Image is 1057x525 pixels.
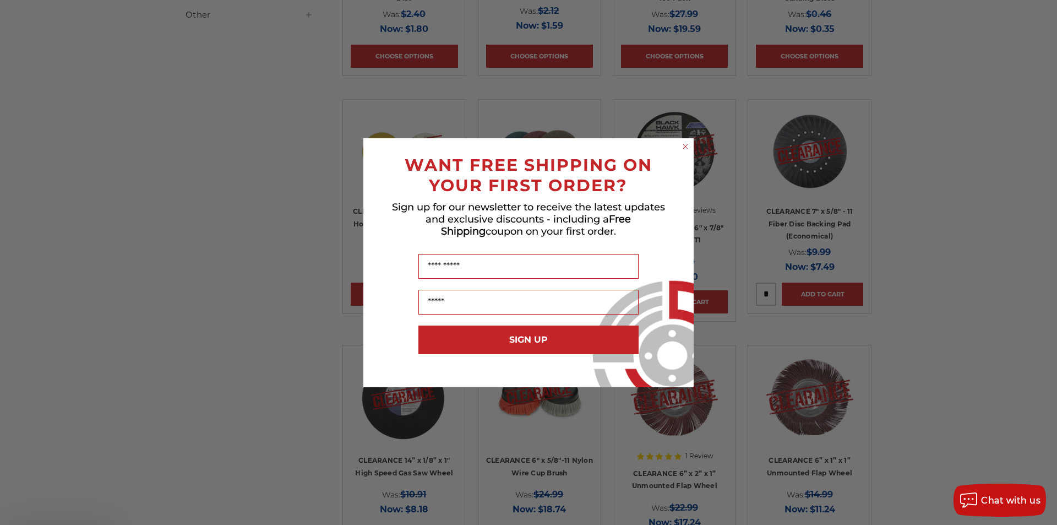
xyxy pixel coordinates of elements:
button: Close dialog [680,141,691,152]
span: Chat with us [981,495,1040,506]
span: Free Shipping [441,213,631,237]
input: Email [418,290,639,315]
button: Chat with us [954,484,1046,517]
span: Sign up for our newsletter to receive the latest updates and exclusive discounts - including a co... [392,201,665,237]
span: WANT FREE SHIPPING ON YOUR FIRST ORDER? [405,155,652,196]
button: SIGN UP [418,326,639,354]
